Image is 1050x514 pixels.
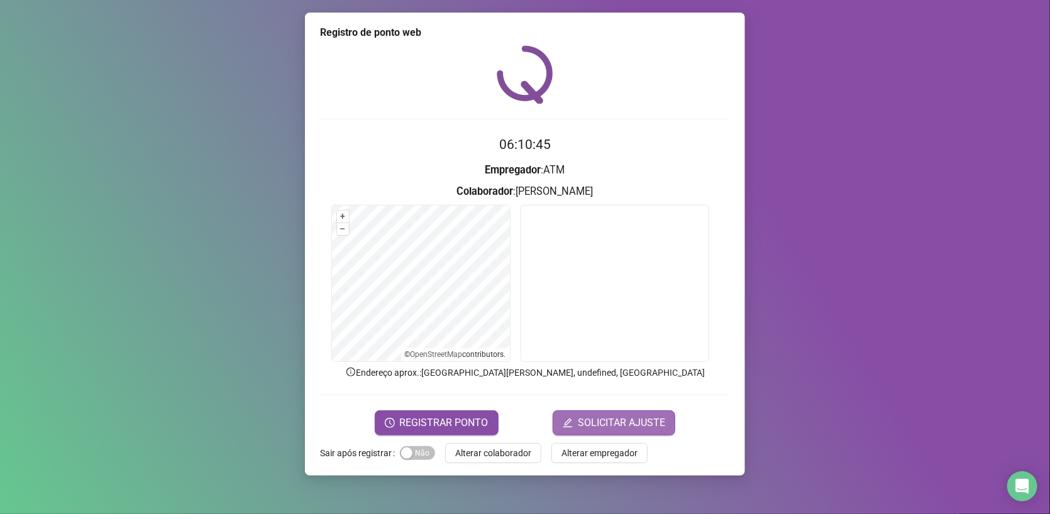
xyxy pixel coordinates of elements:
strong: Empregador [485,164,541,176]
button: REGISTRAR PONTO [375,410,499,435]
button: editSOLICITAR AJUSTE [553,410,675,435]
img: QRPoint [497,45,553,104]
div: Registro de ponto web [320,25,730,40]
button: Alterar colaborador [445,443,541,463]
span: REGISTRAR PONTO [400,415,489,430]
a: OpenStreetMap [411,350,463,359]
h3: : ATM [320,162,730,178]
button: – [337,223,349,235]
label: Sair após registrar [320,443,400,463]
time: 06:10:45 [499,137,551,152]
button: Alterar empregador [551,443,648,463]
span: edit [563,418,573,428]
div: Open Intercom Messenger [1007,471,1037,501]
span: SOLICITAR AJUSTE [578,415,665,430]
span: clock-circle [385,418,395,428]
h3: : [PERSON_NAME] [320,183,730,200]
span: info-circle [345,366,356,378]
li: © contributors. [405,350,506,359]
strong: Colaborador [457,185,514,197]
p: Endereço aprox. : [GEOGRAPHIC_DATA][PERSON_NAME], undefined, [GEOGRAPHIC_DATA] [320,366,730,380]
button: + [337,211,349,222]
span: Alterar empregador [561,446,638,460]
span: Alterar colaborador [455,446,531,460]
